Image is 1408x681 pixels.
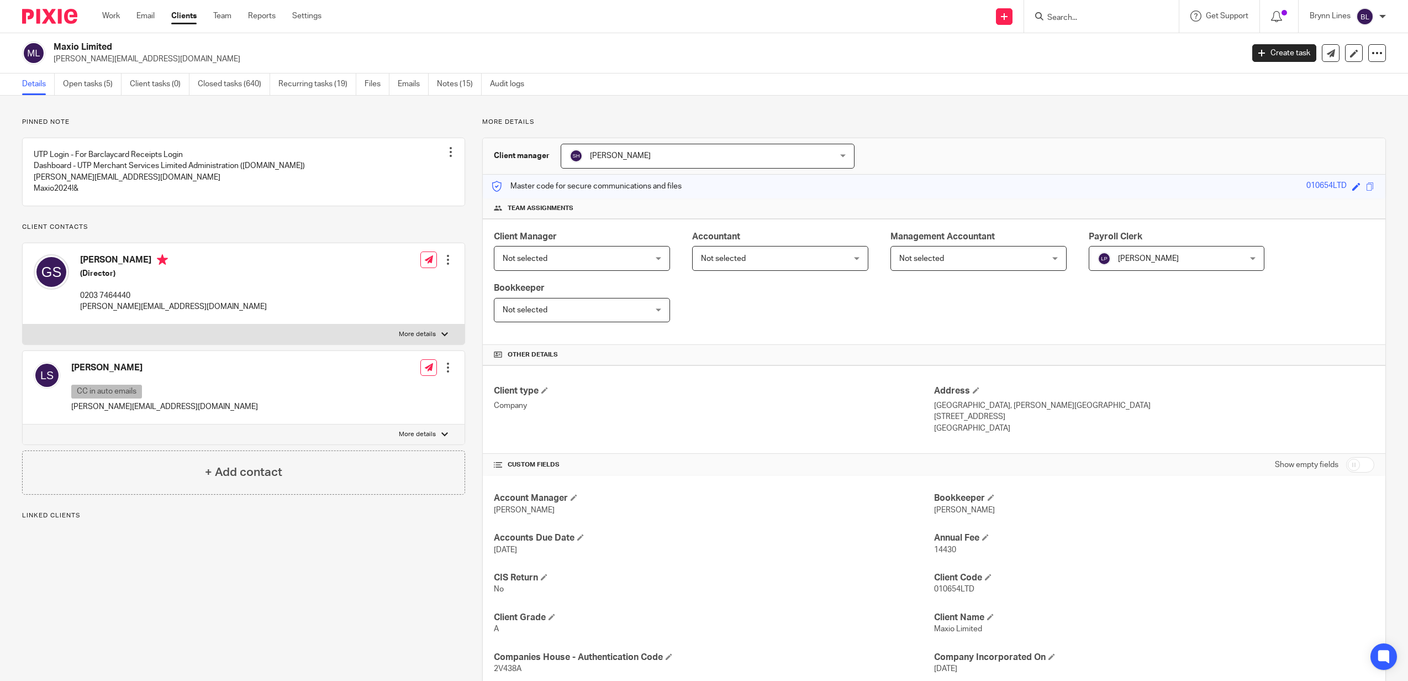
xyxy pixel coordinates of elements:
[71,362,258,374] h4: [PERSON_NAME]
[80,254,267,268] h4: [PERSON_NAME]
[934,572,1374,584] h4: Client Code
[494,652,934,663] h4: Companies House - Authentication Code
[157,254,168,265] i: Primary
[934,532,1374,544] h4: Annual Fee
[22,41,45,65] img: svg%3E
[1118,255,1179,263] span: [PERSON_NAME]
[490,74,532,95] a: Audit logs
[934,493,1374,504] h4: Bookkeeper
[1098,252,1111,265] img: svg%3E
[494,612,934,624] h4: Client Grade
[54,41,999,53] h2: Maxio Limited
[1252,44,1316,62] a: Create task
[213,11,231,22] a: Team
[171,11,197,22] a: Clients
[54,54,1236,65] p: [PERSON_NAME][EMAIL_ADDRESS][DOMAIN_NAME]
[292,11,321,22] a: Settings
[1046,13,1146,23] input: Search
[71,385,142,399] p: CC in auto emails
[80,301,267,312] p: [PERSON_NAME][EMAIL_ADDRESS][DOMAIN_NAME]
[398,74,429,95] a: Emails
[278,74,356,95] a: Recurring tasks (19)
[494,385,934,397] h4: Client type
[248,11,276,22] a: Reports
[934,400,1374,411] p: [GEOGRAPHIC_DATA], [PERSON_NAME][GEOGRAPHIC_DATA]
[494,625,499,633] span: A
[1206,12,1248,20] span: Get Support
[494,506,555,514] span: [PERSON_NAME]
[934,665,957,673] span: [DATE]
[934,625,982,633] span: Maxio Limited
[934,385,1374,397] h4: Address
[503,255,547,263] span: Not selected
[503,306,547,314] span: Not selected
[22,511,465,520] p: Linked clients
[494,546,517,554] span: [DATE]
[80,290,267,301] p: 0203 7464440
[130,74,189,95] a: Client tasks (0)
[482,118,1386,127] p: More details
[494,232,557,241] span: Client Manager
[692,232,740,241] span: Accountant
[890,232,995,241] span: Management Accountant
[494,460,934,469] h4: CUSTOM FIELDS
[22,118,465,127] p: Pinned note
[934,506,995,514] span: [PERSON_NAME]
[198,74,270,95] a: Closed tasks (640)
[494,665,521,673] span: 2V438A
[934,546,956,554] span: 14430
[80,268,267,279] h5: (Director)
[494,572,934,584] h4: CIS Return
[1356,8,1374,25] img: svg%3E
[1310,11,1351,22] p: Brynn Lines
[494,532,934,544] h4: Accounts Due Date
[934,612,1374,624] h4: Client Name
[899,255,944,263] span: Not selected
[365,74,389,95] a: Files
[437,74,482,95] a: Notes (15)
[494,493,934,504] h4: Account Manager
[491,181,682,192] p: Master code for secure communications and files
[399,330,436,339] p: More details
[399,430,436,439] p: More details
[205,464,282,481] h4: + Add contact
[508,350,558,359] span: Other details
[63,74,122,95] a: Open tasks (5)
[494,150,550,161] h3: Client manager
[1306,180,1347,193] div: 010654LTD
[494,284,545,292] span: Bookkeeper
[934,652,1374,663] h4: Company Incorporated On
[22,223,465,232] p: Client contacts
[1275,459,1338,470] label: Show empty fields
[22,74,55,95] a: Details
[934,411,1374,422] p: [STREET_ADDRESS]
[34,254,69,290] img: svg%3E
[590,152,651,160] span: [PERSON_NAME]
[102,11,120,22] a: Work
[494,585,504,593] span: No
[934,423,1374,434] p: [GEOGRAPHIC_DATA]
[569,149,583,163] img: svg%3E
[136,11,155,22] a: Email
[22,9,77,24] img: Pixie
[701,255,746,263] span: Not selected
[934,585,974,593] span: 010654LTD
[494,400,934,411] p: Company
[34,362,60,389] img: svg%3E
[508,204,573,213] span: Team assignments
[1089,232,1142,241] span: Payroll Clerk
[71,401,258,412] p: [PERSON_NAME][EMAIL_ADDRESS][DOMAIN_NAME]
